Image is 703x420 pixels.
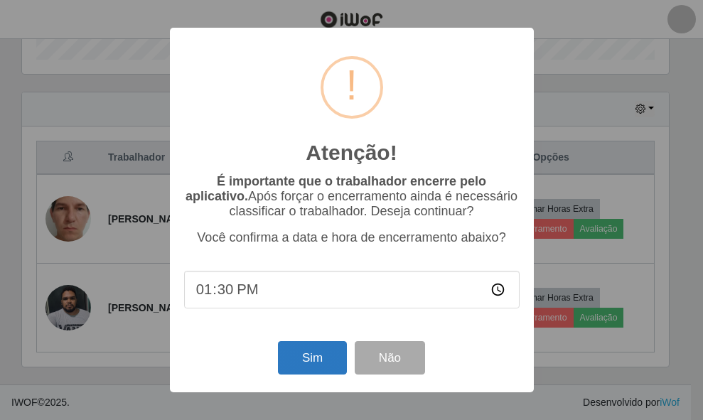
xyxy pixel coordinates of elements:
[184,174,520,219] p: Após forçar o encerramento ainda é necessário classificar o trabalhador. Deseja continuar?
[184,230,520,245] p: Você confirma a data e hora de encerramento abaixo?
[306,140,397,166] h2: Atenção!
[278,341,347,375] button: Sim
[355,341,425,375] button: Não
[186,174,486,203] b: É importante que o trabalhador encerre pelo aplicativo.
